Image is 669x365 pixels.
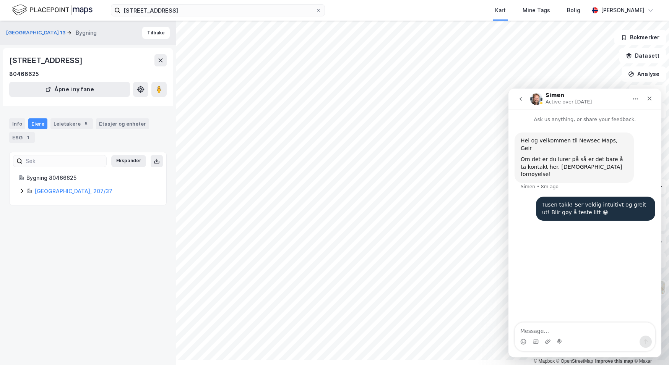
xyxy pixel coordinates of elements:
div: 5 [82,120,90,128]
div: ESG [9,132,35,143]
div: Mine Tags [523,6,550,15]
div: 80466625 [9,69,39,79]
div: Eiere [28,118,47,129]
a: Mapbox [534,359,555,364]
button: [GEOGRAPHIC_DATA] 13 [6,29,67,37]
button: Tilbake [142,27,170,39]
a: Improve this map [595,359,633,364]
input: Søk på adresse, matrikkel, gårdeiere, leietakere eller personer [120,5,315,16]
div: Info [9,118,25,129]
button: Datasett [619,48,666,63]
div: Kart [495,6,506,15]
div: [STREET_ADDRESS] [9,54,84,66]
button: Filter [629,85,666,100]
a: [GEOGRAPHIC_DATA], 207/37 [34,188,112,194]
button: Bokmerker [614,30,666,45]
iframe: Intercom live chat [508,89,661,357]
div: [PERSON_NAME] [601,6,645,15]
button: Åpne i ny fane [9,82,130,97]
div: 1 [24,134,32,141]
div: Bolig [567,6,580,15]
button: Analyse [622,66,666,82]
div: Bygning 80466625 [26,173,157,182]
input: Søk [23,155,106,167]
div: Bygning [76,28,97,37]
div: Etasjer og enheter [99,120,146,127]
button: Ekspander [111,155,146,167]
div: Leietakere [50,118,93,129]
a: OpenStreetMap [556,359,593,364]
img: logo.f888ab2527a4732fd821a326f86c7f29.svg [12,3,93,17]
